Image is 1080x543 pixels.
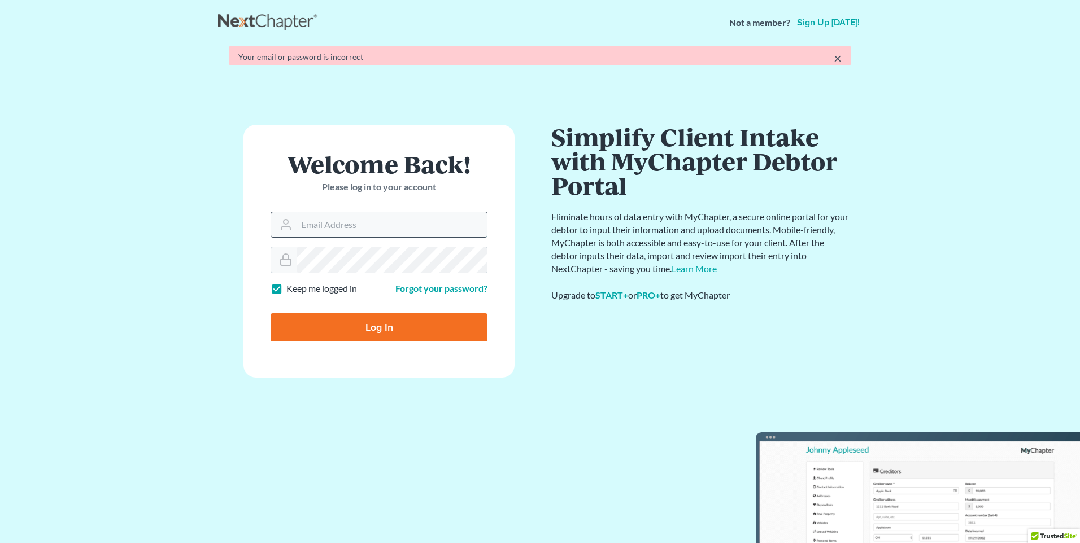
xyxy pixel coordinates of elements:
label: Keep me logged in [286,282,357,295]
input: Email Address [297,212,487,237]
strong: Not a member? [729,16,790,29]
a: Sign up [DATE]! [795,18,862,27]
a: Learn More [672,263,717,274]
a: PRO+ [637,290,660,300]
h1: Welcome Back! [271,152,487,176]
p: Eliminate hours of data entry with MyChapter, a secure online portal for your debtor to input the... [551,211,851,275]
a: START+ [595,290,628,300]
input: Log In [271,313,487,341]
div: Your email or password is incorrect [238,51,842,63]
a: × [834,51,842,65]
div: Upgrade to or to get MyChapter [551,289,851,302]
a: Forgot your password? [395,283,487,294]
p: Please log in to your account [271,181,487,194]
h1: Simplify Client Intake with MyChapter Debtor Portal [551,125,851,197]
